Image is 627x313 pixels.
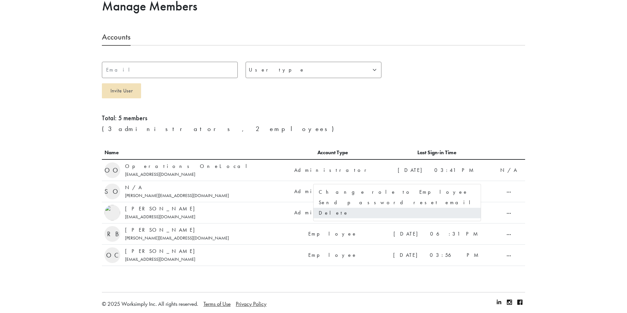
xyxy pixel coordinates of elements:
[381,159,492,181] td: [DATE] 03:41 PM
[125,192,229,198] small: [PERSON_NAME][EMAIL_ADDRESS][DOMAIN_NAME]
[125,162,252,178] div: Operations OneLocal
[381,181,492,202] td: N/A
[104,162,120,178] p: OO
[104,247,120,263] p: OC
[125,247,201,263] div: [PERSON_NAME]
[492,159,525,181] td: N/A
[284,202,381,223] td: Administrator
[236,300,266,307] a: Privacy Policy
[284,223,381,245] td: Employee
[125,226,229,242] div: [PERSON_NAME]
[104,184,120,199] p: SO
[102,146,284,159] th: Name
[102,114,525,122] h5: Total: 5 members
[284,245,381,266] td: Employee
[381,223,492,245] td: [DATE] 06:31 PM
[313,197,481,208] a: Send password reset email
[125,184,229,199] div: N/A
[102,300,198,307] span: © 2025 Worksimply Inc. All rights reserved.
[102,62,238,78] input: Email
[125,171,195,177] small: [EMAIL_ADDRESS][DOMAIN_NAME]
[313,208,481,218] a: Delete
[313,187,481,197] a: Change role to Employee
[104,226,120,242] p: RB
[284,146,381,159] th: Account Type
[102,28,131,45] a: Accounts
[381,146,492,159] th: Last Sign-in Time
[125,235,229,241] small: [PERSON_NAME][EMAIL_ADDRESS][DOMAIN_NAME]
[381,245,492,266] td: [DATE] 03:56 PM
[102,124,525,133] p: ( 3 administrator s , 2 employee s )
[125,214,195,220] small: [EMAIL_ADDRESS][DOMAIN_NAME]
[125,256,195,262] small: [EMAIL_ADDRESS][DOMAIN_NAME]
[125,205,201,221] div: [PERSON_NAME]
[284,159,381,181] td: Administrator
[284,181,381,202] td: Administrator
[203,300,231,307] a: Terms of Use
